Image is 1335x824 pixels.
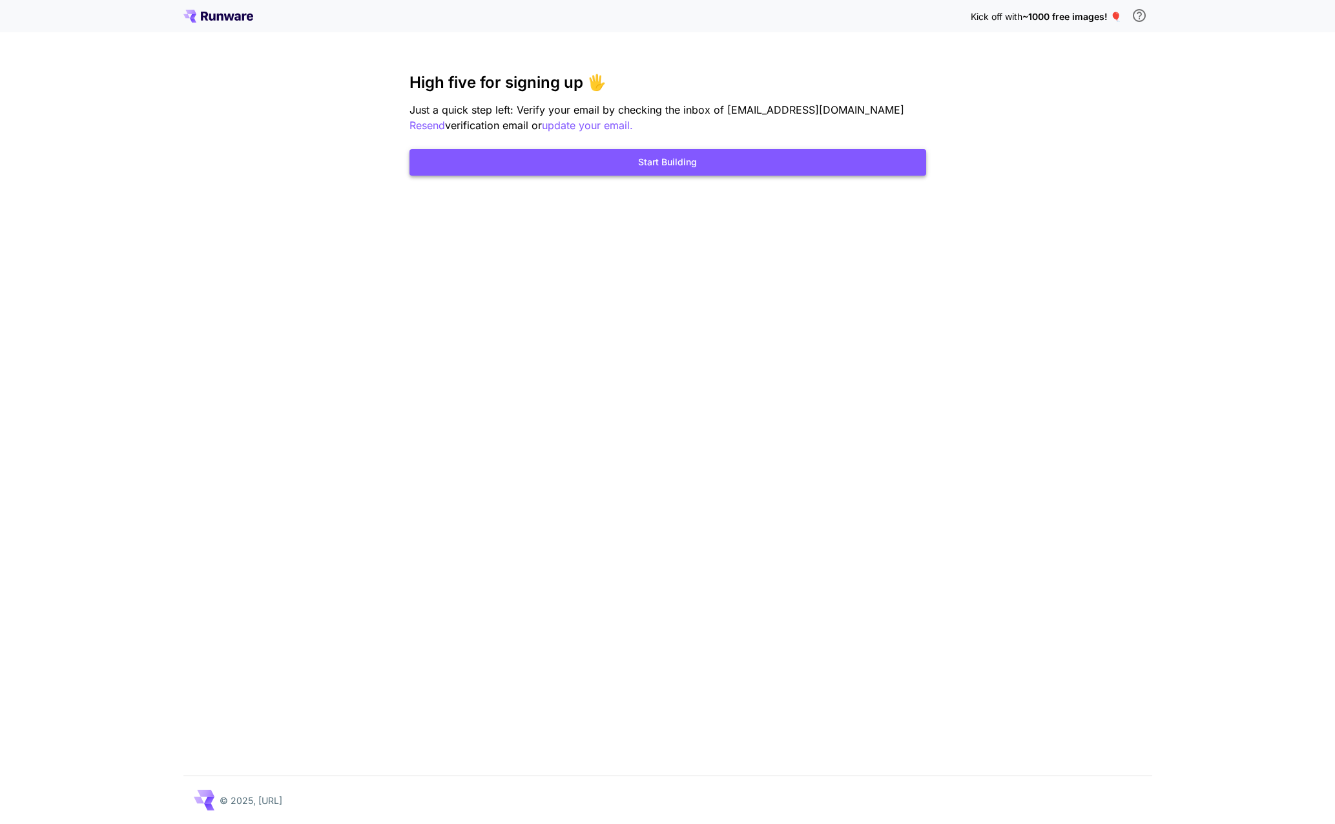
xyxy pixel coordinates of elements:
button: Start Building [409,149,926,176]
button: update your email. [542,118,633,134]
span: Kick off with [971,11,1022,22]
span: verification email or [445,119,542,132]
span: ~1000 free images! 🎈 [1022,11,1121,22]
span: Just a quick step left: Verify your email by checking the inbox of [EMAIL_ADDRESS][DOMAIN_NAME] [409,103,904,116]
p: © 2025, [URL] [220,794,282,807]
h3: High five for signing up 🖐️ [409,74,926,92]
button: Resend [409,118,445,134]
button: In order to qualify for free credit, you need to sign up with a business email address and click ... [1126,3,1152,28]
